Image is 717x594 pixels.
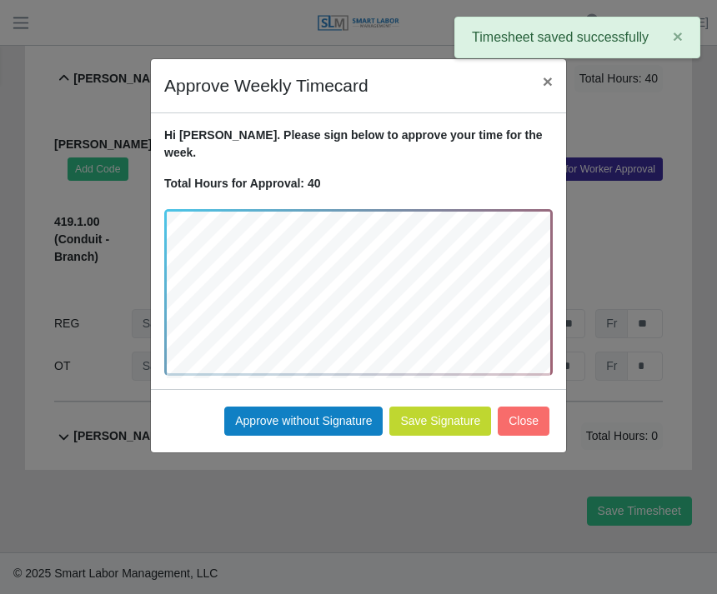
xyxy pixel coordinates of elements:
span: × [673,27,683,46]
button: Close [529,59,566,103]
div: Timesheet saved successfully [454,17,700,58]
button: Close [498,407,549,436]
button: Save Signature [389,407,491,436]
strong: Total Hours for Approval: 40 [164,177,320,190]
span: × [543,72,553,91]
strong: Hi [PERSON_NAME]. Please sign below to approve your time for the week. [164,128,543,159]
h4: Approve Weekly Timecard [164,72,369,99]
button: Approve without Signature [224,407,383,436]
